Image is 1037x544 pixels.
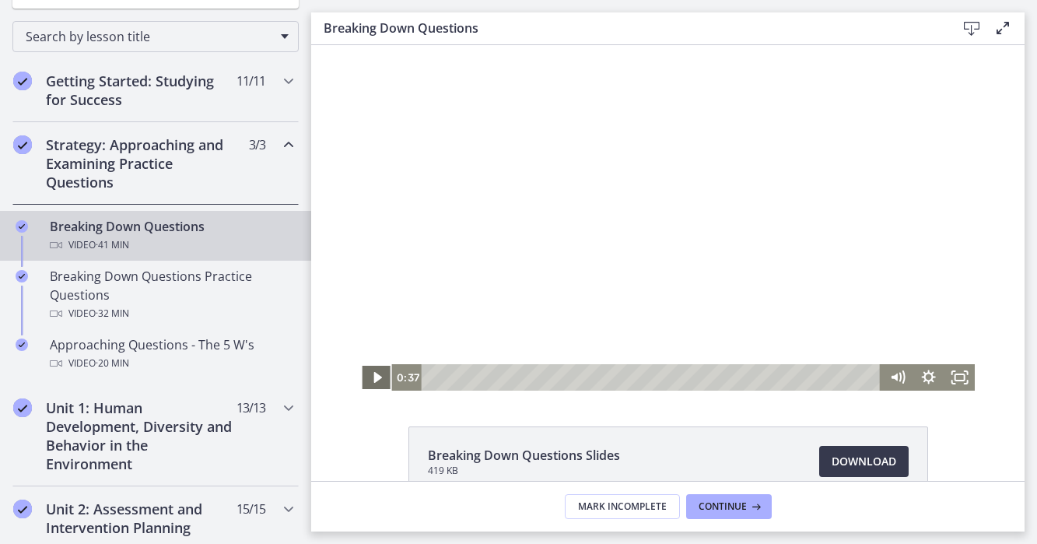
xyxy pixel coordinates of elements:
[50,304,293,323] div: Video
[16,220,28,233] i: Completed
[570,319,601,346] button: Mute
[578,500,667,513] span: Mark Incomplete
[50,335,293,373] div: Approaching Questions - The 5 W's
[46,135,236,191] h2: Strategy: Approaching and Examining Practice Questions
[236,500,265,518] span: 15 / 15
[13,398,32,417] i: Completed
[13,135,32,154] i: Completed
[50,267,293,323] div: Breaking Down Questions Practice Questions
[249,135,265,154] span: 3 / 3
[236,72,265,90] span: 11 / 11
[13,72,32,90] i: Completed
[236,398,265,417] span: 13 / 13
[13,500,32,518] i: Completed
[46,398,236,473] h2: Unit 1: Human Development, Diversity and Behavior in the Environment
[819,446,909,477] a: Download
[96,304,129,323] span: · 32 min
[12,21,299,52] div: Search by lesson title
[16,339,28,351] i: Completed
[16,270,28,283] i: Completed
[96,354,129,373] span: · 20 min
[96,236,129,254] span: · 41 min
[601,319,632,346] button: Show settings menu
[311,45,1025,391] iframe: Video Lesson
[46,72,236,109] h2: Getting Started: Studying for Success
[26,28,273,45] span: Search by lesson title
[686,494,772,519] button: Continue
[699,500,747,513] span: Continue
[428,465,620,477] span: 419 KB
[565,494,680,519] button: Mark Incomplete
[324,19,931,37] h3: Breaking Down Questions
[632,319,664,346] button: Fullscreen
[50,354,293,373] div: Video
[50,236,293,254] div: Video
[50,217,293,254] div: Breaking Down Questions
[832,452,896,471] span: Download
[428,446,620,465] span: Breaking Down Questions Slides
[46,500,236,537] h2: Unit 2: Assessment and Intervention Planning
